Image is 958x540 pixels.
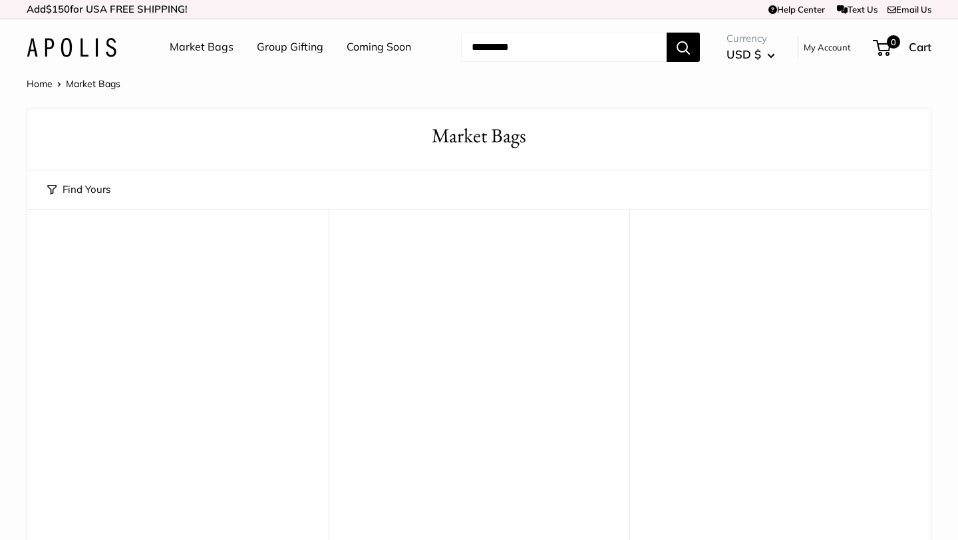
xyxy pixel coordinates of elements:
a: Help Center [768,4,825,15]
button: USD $ [726,44,775,65]
button: Find Yours [47,180,110,199]
a: Market Bags [170,37,234,57]
a: My Account [804,39,851,55]
span: Cart [909,40,931,54]
nav: Breadcrumb [27,75,120,92]
span: USD $ [726,47,761,61]
a: Market Bag in NaturalMarket Bag in Natural [643,242,917,517]
img: Apolis [27,38,116,57]
a: 0 Cart [874,37,931,58]
a: Group Gifting [257,37,323,57]
a: Coming Soon [347,37,411,57]
button: Search [667,33,700,62]
span: Currency [726,29,775,48]
span: $150 [46,3,70,15]
a: Petite Market Bag in Naturaldescription_Effortless style that elevates every moment [342,242,617,517]
input: Search... [461,33,667,62]
a: Email Us [887,4,931,15]
span: Market Bags [66,78,120,90]
span: 0 [887,35,900,49]
a: Text Us [837,4,878,15]
a: Home [27,78,53,90]
h1: Market Bags [47,122,911,150]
